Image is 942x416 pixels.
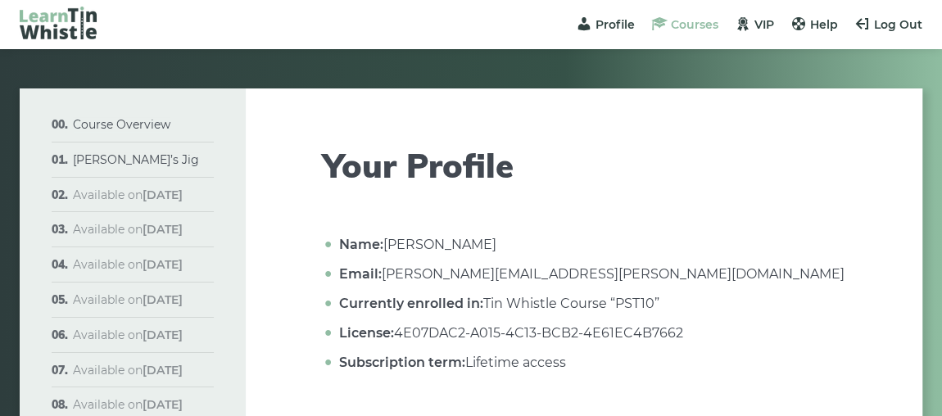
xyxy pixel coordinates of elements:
[73,397,183,412] span: Available on
[854,17,922,32] a: Log Out
[651,17,718,32] a: Courses
[339,266,382,282] strong: Email:
[339,325,394,341] strong: License:
[73,152,199,167] a: [PERSON_NAME]’s Jig
[73,328,183,342] span: Available on
[143,363,183,378] strong: [DATE]
[335,234,845,255] li: [PERSON_NAME]
[143,222,183,237] strong: [DATE]
[73,222,183,237] span: Available on
[143,328,183,342] strong: [DATE]
[143,397,183,412] strong: [DATE]
[73,292,183,307] span: Available on
[810,17,838,32] span: Help
[339,355,465,370] strong: Subscription term:
[735,17,774,32] a: VIP
[874,17,922,32] span: Log Out
[335,264,845,285] li: [PERSON_NAME][EMAIL_ADDRESS][PERSON_NAME][DOMAIN_NAME]
[576,17,635,32] a: Profile
[323,146,845,185] h1: Your Profile
[335,293,845,314] li: Tin Whistle Course “PST10”
[339,296,483,311] strong: Currently enrolled in:
[754,17,774,32] span: VIP
[73,117,170,132] a: Course Overview
[143,188,183,202] strong: [DATE]
[143,257,183,272] strong: [DATE]
[73,188,183,202] span: Available on
[790,17,838,32] a: Help
[20,7,97,39] img: LearnTinWhistle.com
[335,352,845,373] li: Lifetime access
[73,257,183,272] span: Available on
[671,17,718,32] span: Courses
[335,323,845,344] li: 4E07DAC2-A015-4C13-BCB2-4E61EC4B7662
[73,363,183,378] span: Available on
[143,292,183,307] strong: [DATE]
[596,17,635,32] span: Profile
[339,237,383,252] strong: Name:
